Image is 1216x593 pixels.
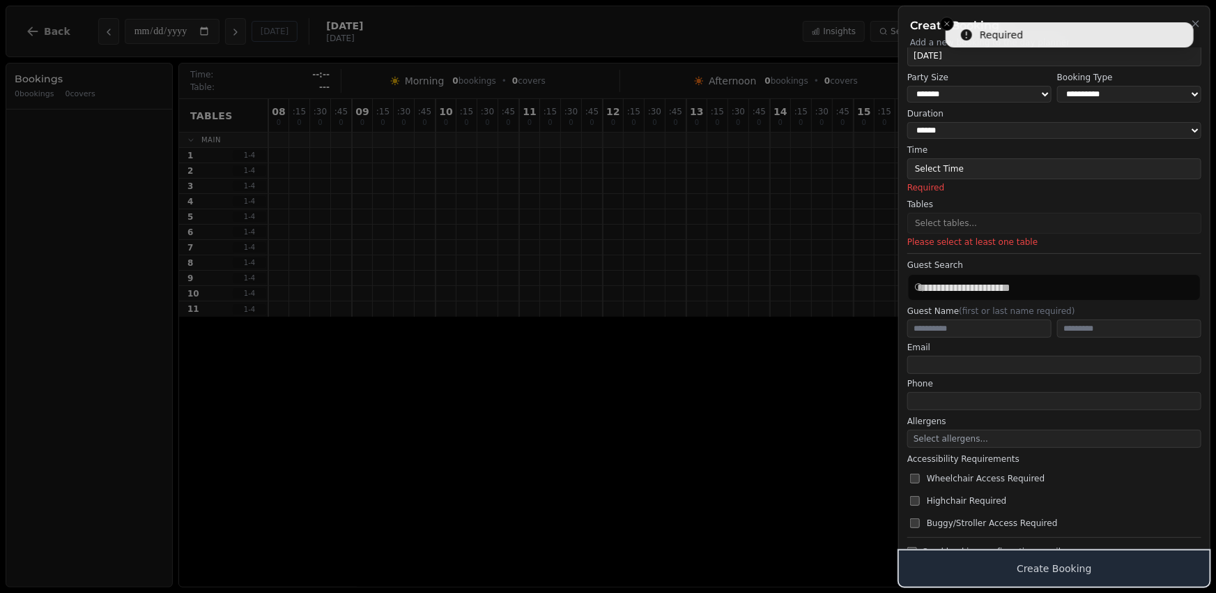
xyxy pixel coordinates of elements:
span: Send booking confirmation email [923,546,1061,557]
button: Create Booking [899,550,1210,587]
input: Highchair Required [910,496,920,506]
span: Select allergens... [914,434,988,444]
button: Select allergens... [907,430,1201,448]
label: Allergens [907,416,1201,427]
p: Please select at least one table [907,237,1201,248]
button: Select tables... [907,213,1201,234]
label: Guest Search [907,260,1201,271]
p: Required [907,182,1201,193]
label: Phone [907,378,1201,389]
input: Send booking confirmation email [907,547,917,557]
span: (first or last name required) [959,306,1075,316]
label: Booking Type [1057,72,1201,83]
label: Email [907,342,1201,353]
button: Select Time [907,158,1201,179]
button: [DATE] [907,45,1201,66]
label: Guest Name [907,306,1201,317]
label: Time [907,144,1201,156]
label: Tables [907,199,1201,210]
p: Add a new booking to the day planner [910,37,1199,48]
span: Highchair Required [927,495,1007,506]
span: Buggy/Stroller Access Required [927,518,1058,529]
span: Wheelchair Access Required [927,473,1045,484]
input: Buggy/Stroller Access Required [910,518,920,528]
label: Party Size [907,72,1052,83]
h2: Create Booking [910,17,1199,34]
input: Wheelchair Access Required [910,474,920,483]
label: Duration [907,108,1201,119]
label: Accessibility Requirements [907,453,1201,465]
